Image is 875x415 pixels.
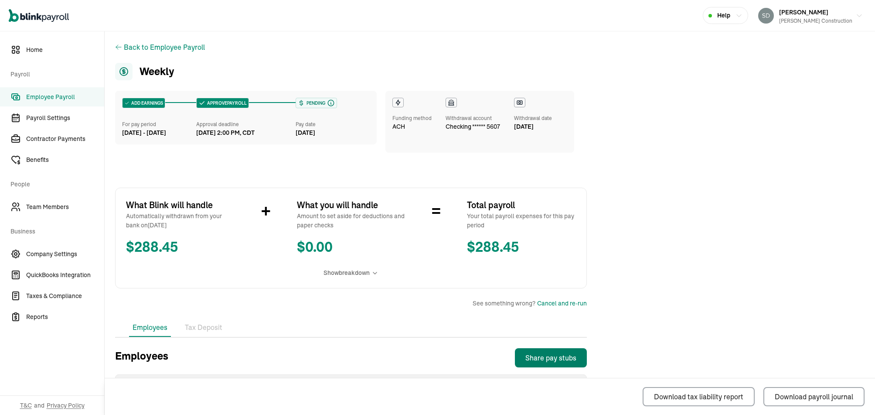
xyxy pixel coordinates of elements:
[116,375,193,401] p: Employee name
[296,128,370,137] div: [DATE]
[26,250,104,259] span: Company Settings
[26,93,104,102] span: Employee Payroll
[26,271,104,280] span: QuickBooks Integration
[514,122,552,131] div: [DATE]
[122,128,196,137] div: [DATE] - [DATE]
[123,98,165,108] div: ADD EARNINGS
[473,299,535,308] span: See something wrong?
[831,373,875,415] iframe: Chat Widget
[392,122,405,131] span: ACH
[779,8,828,16] span: [PERSON_NAME]
[703,7,748,24] button: Help
[323,268,370,278] span: Show breakdown
[196,128,255,137] div: [DATE] 2:00 PM, CDT
[26,134,104,144] span: Contractor Payments
[296,120,370,128] div: Pay date
[115,63,587,80] h1: Weekly
[196,120,292,128] div: Approval deadline
[399,375,456,401] div: Total net pay
[10,61,99,86] span: Payroll
[763,387,865,406] button: Download payroll journal
[262,375,330,401] p: Blink will handle
[297,212,406,230] span: Amount to set aside for deductions and paper checks
[297,237,406,258] span: $ 0.00
[26,113,104,123] span: Payroll Settings
[779,17,852,25] div: [PERSON_NAME] Construction
[467,212,576,230] span: Your total payroll expenses for this pay period
[432,199,441,225] span: =
[717,11,730,20] span: Help
[775,391,853,402] div: Download payroll journal
[10,218,99,243] span: Business
[124,42,205,52] button: Back to Employee Payroll
[446,114,500,122] div: Withdrawal account
[514,114,552,122] div: Withdrawal date
[537,299,587,308] button: Cancel and re-run
[129,319,171,337] li: Employees
[26,155,104,165] span: Benefits
[297,199,406,212] span: What you will handle
[115,348,168,367] h3: Employees
[456,375,525,401] div: Status
[205,100,247,106] span: APPROVE PAYROLL
[47,401,85,410] span: Privacy Policy
[20,401,32,410] span: T&C
[654,391,743,402] div: Download tax liability report
[305,100,325,106] span: Pending
[193,375,262,401] p: Pay Method
[26,292,104,301] span: Taxes & Compliance
[181,319,226,337] li: Tax Deposit
[122,120,196,128] div: For pay period
[10,171,99,195] span: People
[126,199,235,212] span: What Blink will handle
[467,237,576,258] span: $ 288.45
[643,387,755,406] button: Download tax liability report
[26,202,104,212] span: Team Members
[330,375,399,401] div: You will handle
[525,375,586,401] div: Actions
[126,212,235,230] span: Automatically withdrawn from your bank on [DATE]
[9,3,69,28] nav: Global
[126,237,235,258] span: $ 288.45
[515,348,587,367] button: Share pay stubs
[525,353,576,363] div: Share pay stubs
[392,114,432,122] div: Funding method
[26,45,104,55] span: Home
[261,199,271,225] span: +
[26,312,104,322] span: Reports
[467,199,576,212] span: Total payroll
[755,5,866,27] button: [PERSON_NAME][PERSON_NAME] Construction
